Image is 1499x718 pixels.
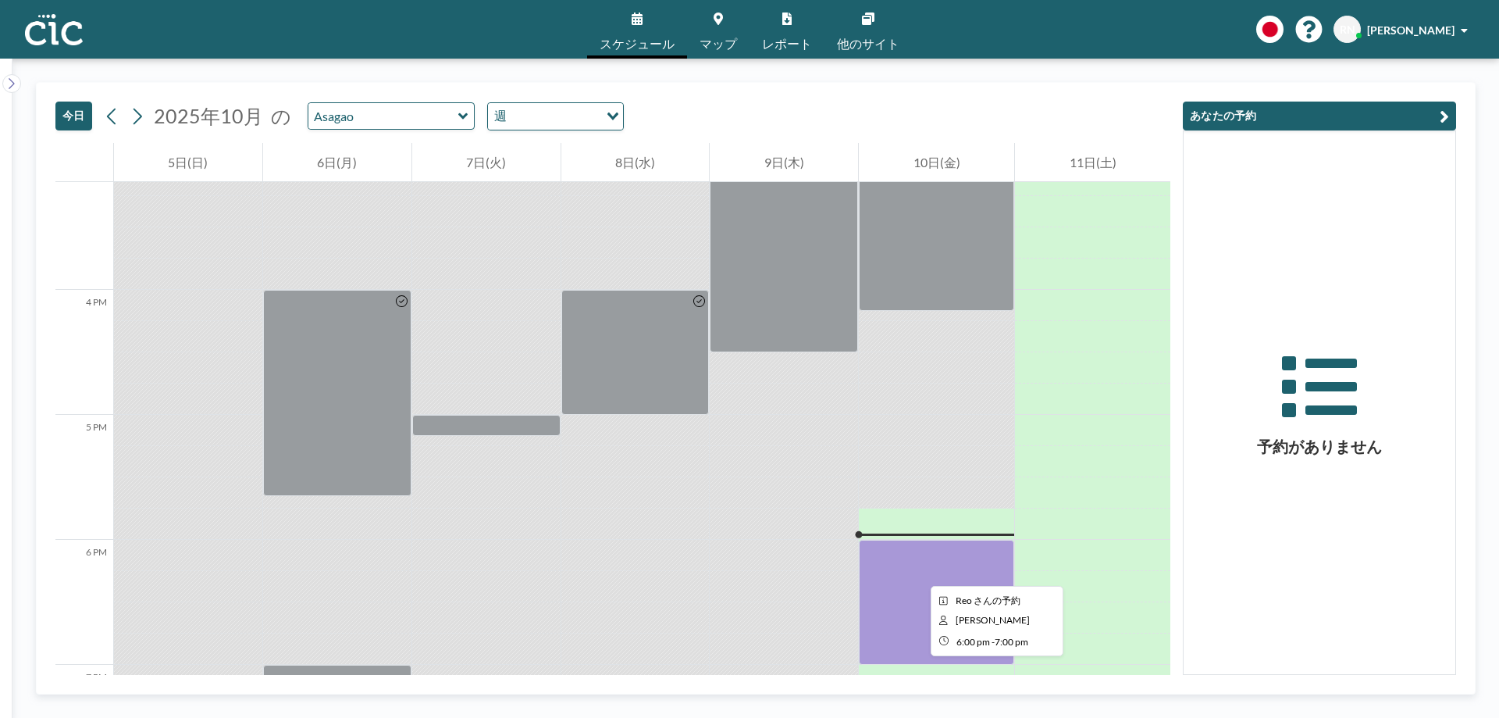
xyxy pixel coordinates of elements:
h3: 予約がありません [1184,437,1455,456]
div: 6日(月) [263,143,411,182]
span: 6:00 PM [956,636,990,648]
div: 11日(土) [1015,143,1170,182]
div: 7日(火) [412,143,561,182]
span: マップ [700,38,737,50]
span: [PERSON_NAME] [1367,23,1454,37]
span: 他のサイト [837,38,899,50]
input: Asagao [308,103,458,129]
span: - [992,636,995,648]
div: 6 PM [55,540,113,665]
span: レポート [762,38,812,50]
div: 4 PM [55,290,113,415]
span: 7:00 PM [995,636,1028,648]
div: 5 PM [55,415,113,540]
span: Reo さんの予約 [956,595,1020,606]
div: 5日(日) [114,143,262,182]
div: 9日(木) [710,143,858,182]
div: 3 PM [55,165,113,290]
button: 今日 [55,102,92,130]
input: Search for option [511,106,597,127]
span: 2025年10月 [154,104,263,127]
span: の [271,104,291,128]
div: Search for option [488,103,623,130]
span: スケジュール [600,38,675,50]
img: organization-logo [25,14,83,45]
button: あなたの予約 [1183,102,1456,130]
span: RN [1340,23,1355,37]
div: 10日(金) [859,143,1014,182]
span: Reo Nakamura [956,614,1030,626]
div: 8日(水) [561,143,710,182]
span: 週 [491,106,510,127]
